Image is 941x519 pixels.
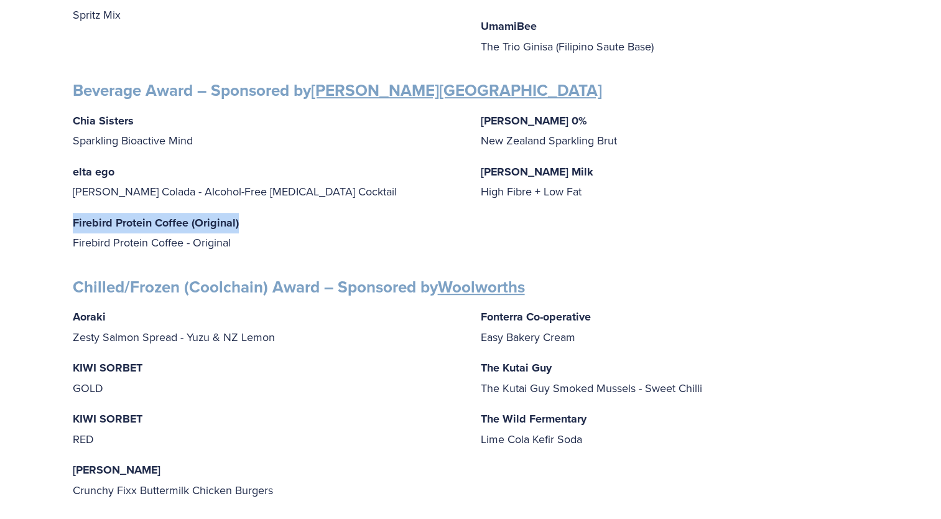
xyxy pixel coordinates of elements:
p: Easy Bakery Cream [481,307,869,347]
strong: [PERSON_NAME] 0% [481,113,587,129]
strong: The Wild Fermentary [481,411,586,427]
p: RED [73,409,461,449]
strong: UmamiBee [481,18,537,34]
p: High Fibre + Low Fat [481,162,869,202]
strong: Firebird Protein Coffee (Original) [73,215,239,231]
p: GOLD [73,358,461,398]
strong: The Kutai Guy [481,360,552,376]
p: Firebird Protein Coffee - Original [73,213,461,253]
p: Crunchy Fixx Buttermilk Chicken Burgers [73,460,461,500]
strong: Chia Sisters [73,113,134,129]
strong: KIWI SORBET [73,360,142,376]
p: Lime Cola Kefir Soda [481,409,869,449]
p: The Trio Ginisa (Filipino Saute Base) [481,16,869,56]
a: Woolworths [438,275,525,299]
p: [PERSON_NAME] Colada - Alcohol-Free [MEDICAL_DATA] Cocktail [73,162,461,202]
a: [PERSON_NAME][GEOGRAPHIC_DATA] [311,78,602,102]
strong: [PERSON_NAME] [73,462,160,478]
strong: Fonterra Co-operative [481,309,591,325]
p: The Kutai Guy Smoked Mussels - Sweet Chilli [481,358,869,398]
p: Zesty Salmon Spread - Yuzu & NZ Lemon [73,307,461,347]
p: New Zealand Sparkling Brut [481,111,869,151]
strong: Aoraki [73,309,106,325]
strong: KIWI SORBET [73,411,142,427]
strong: Beverage Award – Sponsored by [73,78,602,102]
strong: [PERSON_NAME] Milk [481,164,593,180]
strong: elta ego [73,164,114,180]
p: Sparkling Bioactive Mind [73,111,461,151]
strong: Chilled/Frozen (Coolchain) Award – Sponsored by [73,275,525,299]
